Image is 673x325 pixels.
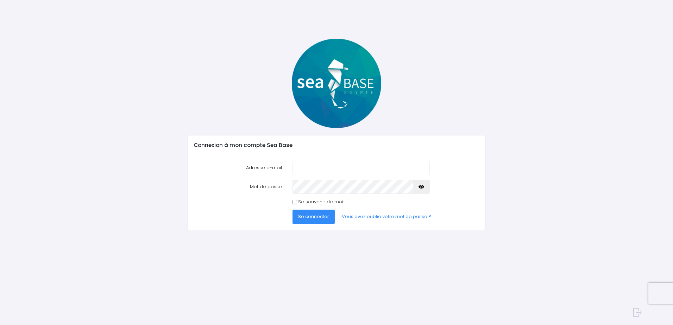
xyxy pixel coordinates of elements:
label: Mot de passe [189,180,287,194]
label: Se souvenir de moi [298,198,343,205]
span: Se connecter [298,213,329,220]
div: Connexion à mon compte Sea Base [188,135,485,155]
button: Se connecter [293,210,335,224]
a: Vous avez oublié votre mot de passe ? [336,210,437,224]
label: Adresse e-mail [189,161,287,175]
